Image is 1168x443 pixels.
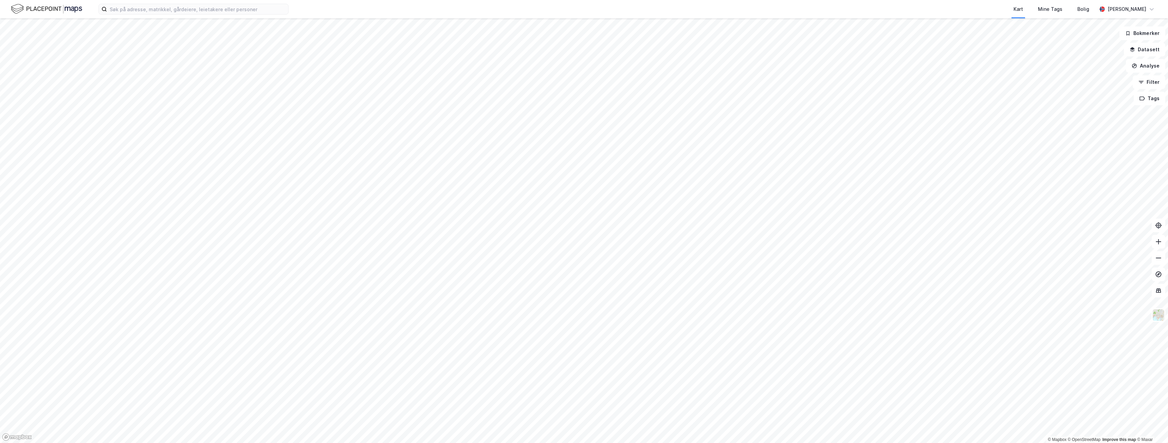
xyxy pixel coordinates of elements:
div: Mine Tags [1038,5,1062,13]
button: Bokmerker [1119,26,1165,40]
a: OpenStreetMap [1068,437,1101,442]
div: Kart [1014,5,1023,13]
a: Improve this map [1102,437,1136,442]
button: Filter [1133,75,1165,89]
iframe: Chat Widget [1134,410,1168,443]
img: logo.f888ab2527a4732fd821a326f86c7f29.svg [11,3,82,15]
div: Bolig [1077,5,1089,13]
div: [PERSON_NAME] [1108,5,1146,13]
img: Z [1152,309,1165,321]
a: Mapbox [1048,437,1066,442]
button: Analyse [1126,59,1165,73]
button: Tags [1134,92,1165,105]
input: Søk på adresse, matrikkel, gårdeiere, leietakere eller personer [107,4,288,14]
a: Mapbox homepage [2,433,32,441]
button: Datasett [1124,43,1165,56]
